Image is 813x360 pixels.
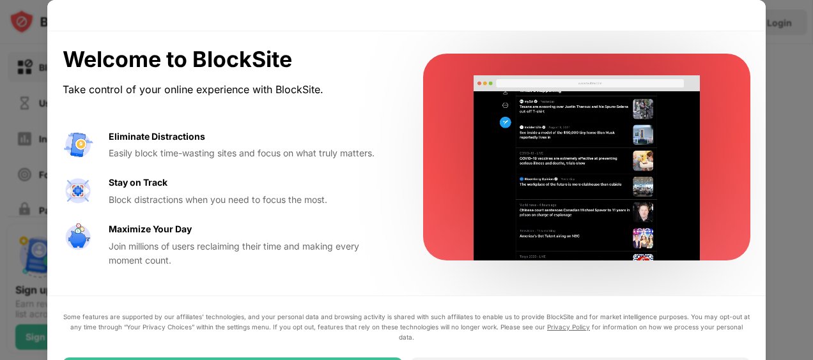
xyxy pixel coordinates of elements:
div: Block distractions when you need to focus the most. [109,193,392,207]
a: Privacy Policy [547,323,590,331]
div: Eliminate Distractions [109,130,205,144]
img: value-safe-time.svg [63,222,93,253]
div: Join millions of users reclaiming their time and making every moment count. [109,239,392,268]
div: Welcome to BlockSite [63,47,392,73]
div: Maximize Your Day [109,222,192,236]
img: value-focus.svg [63,176,93,206]
img: value-avoid-distractions.svg [63,130,93,160]
div: Easily block time-wasting sites and focus on what truly matters. [109,146,392,160]
div: Stay on Track [109,176,167,190]
div: Some features are supported by our affiliates’ technologies, and your personal data and browsing ... [63,311,750,342]
div: Take control of your online experience with BlockSite. [63,80,392,99]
